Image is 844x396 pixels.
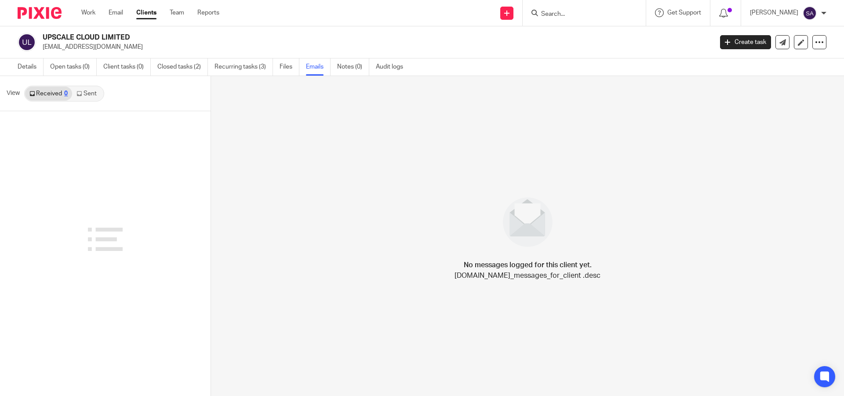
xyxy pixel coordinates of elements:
[667,10,701,16] span: Get Support
[157,58,208,76] a: Closed tasks (2)
[337,58,369,76] a: Notes (0)
[103,58,151,76] a: Client tasks (0)
[540,11,619,18] input: Search
[43,43,707,51] p: [EMAIL_ADDRESS][DOMAIN_NAME]
[64,91,68,97] div: 0
[109,8,123,17] a: Email
[43,33,574,42] h2: UPSCALE CLOUD LIMITED
[306,58,331,76] a: Emails
[25,87,72,101] a: Received0
[50,58,97,76] a: Open tasks (0)
[72,87,103,101] a: Sent
[136,8,156,17] a: Clients
[455,270,600,281] p: [DOMAIN_NAME]_messages_for_client .desc
[803,6,817,20] img: svg%3E
[18,58,44,76] a: Details
[720,35,771,49] a: Create task
[7,89,20,98] span: View
[750,8,798,17] p: [PERSON_NAME]
[280,58,299,76] a: Files
[497,192,558,253] img: image
[464,260,592,270] h4: No messages logged for this client yet.
[81,8,95,17] a: Work
[215,58,273,76] a: Recurring tasks (3)
[18,7,62,19] img: Pixie
[376,58,410,76] a: Audit logs
[18,33,36,51] img: svg%3E
[197,8,219,17] a: Reports
[170,8,184,17] a: Team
